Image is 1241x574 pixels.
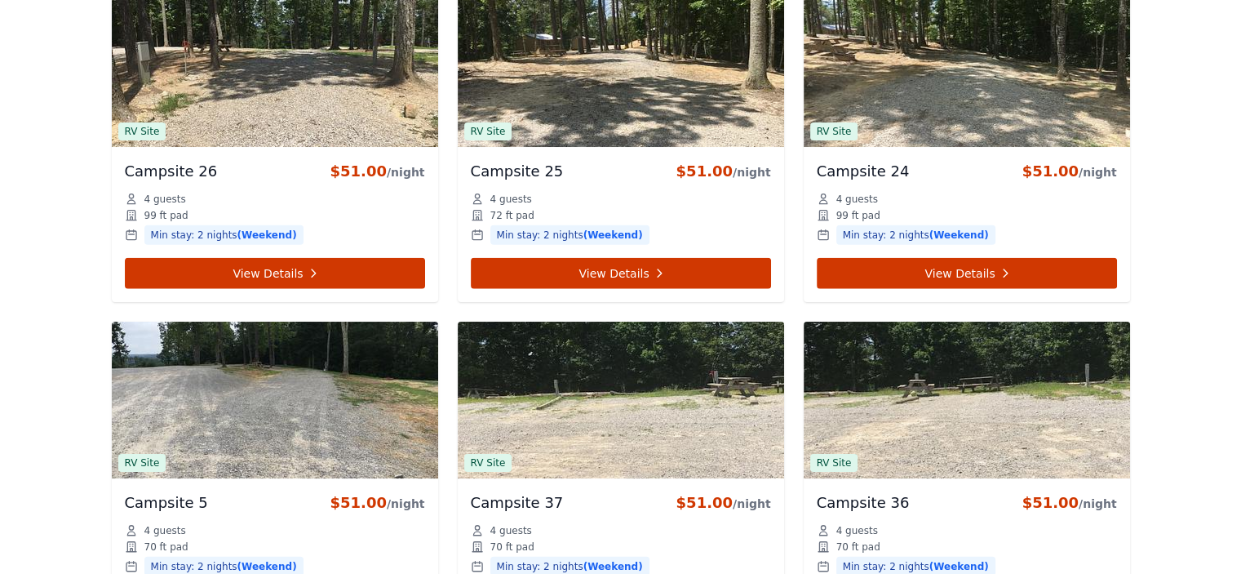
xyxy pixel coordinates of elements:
span: 99 ft pad [144,209,188,222]
div: $51.00 [1022,492,1116,514]
span: (Weekend) [237,229,297,241]
h3: Campsite 37 [471,492,564,514]
span: 4 guests [490,524,532,537]
h3: Campsite 36 [817,492,910,514]
div: $51.00 [1022,160,1116,183]
span: RV Site [118,454,166,472]
span: (Weekend) [929,561,989,572]
span: (Weekend) [929,229,989,241]
a: View Details [125,258,425,289]
span: /night [387,166,425,179]
h3: Campsite 5 [125,492,208,514]
span: /night [1079,497,1117,510]
div: $51.00 [676,160,770,183]
span: (Weekend) [583,229,643,241]
h3: Campsite 24 [817,160,910,183]
img: Campsite 5 [112,322,438,478]
span: RV Site [464,454,512,472]
div: $51.00 [330,160,424,183]
span: 4 guests [144,193,186,206]
img: Campsite 37 [458,322,784,478]
span: (Weekend) [237,561,297,572]
span: Min stay: 2 nights [144,225,304,245]
span: 4 guests [490,193,532,206]
span: 4 guests [144,524,186,537]
span: RV Site [810,122,858,140]
h3: Campsite 26 [125,160,218,183]
span: 72 ft pad [490,209,534,222]
span: RV Site [464,122,512,140]
div: $51.00 [676,492,770,514]
span: 70 ft pad [836,541,880,554]
span: (Weekend) [583,561,643,572]
span: 4 guests [836,524,878,537]
span: 99 ft pad [836,209,880,222]
div: $51.00 [330,492,424,514]
span: /night [1079,166,1117,179]
a: View Details [817,258,1117,289]
span: /night [733,166,771,179]
a: View Details [471,258,771,289]
span: 70 ft pad [490,541,534,554]
span: /night [733,497,771,510]
span: Min stay: 2 nights [490,225,649,245]
span: 70 ft pad [144,541,188,554]
span: 4 guests [836,193,878,206]
span: RV Site [810,454,858,472]
h3: Campsite 25 [471,160,564,183]
span: /night [387,497,425,510]
span: RV Site [118,122,166,140]
img: Campsite 36 [804,322,1130,478]
span: Min stay: 2 nights [836,225,995,245]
